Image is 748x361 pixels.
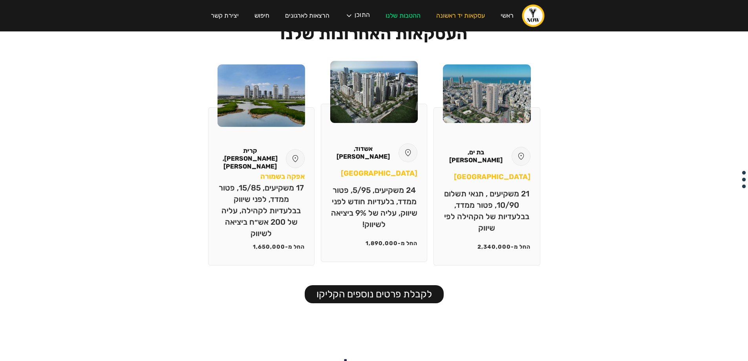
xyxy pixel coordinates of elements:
a: לקבלת פרטים נוספים הקליקו [305,285,444,303]
a: הרצאות לארגונים [277,5,337,27]
div: אשדוד, [PERSON_NAME] [331,145,395,161]
a: ההטבות שלנו [378,5,428,27]
div: החל מ- [511,243,530,251]
h3: [GEOGRAPHIC_DATA] [454,171,530,183]
div: 1,890,000 [366,240,398,247]
p: 24 משקיעים, 5/95, פטור ממדד, בלעדיות חודש לפני שיווק, עליה של 9% ביציאה לשיווק! [331,185,417,230]
a: חיפוש [247,5,277,27]
a: home [521,4,545,27]
div: התוכן [337,4,378,27]
h3: אפקה בשמורה [260,170,305,182]
div: 2,340,000 [477,243,511,251]
div: קרית [PERSON_NAME], [PERSON_NAME] [218,147,283,170]
div: החל מ- [398,240,417,247]
a: יצירת קשר [203,5,247,27]
h3: [GEOGRAPHIC_DATA] [341,167,417,179]
div: בת ים, [PERSON_NAME] [443,148,508,164]
p: 21 משקיעים , תנאי תשלום 10/90, פטור ממדד, בבלעדיות של הקהילה לפי שיווק [443,188,530,234]
div: 1,650,000 [253,243,285,251]
div: התוכן [355,12,370,20]
a: ראשי [493,5,521,27]
a: עסקאות יד ראשונה [428,5,493,27]
h2: העסקאות האחרונות שלנו [190,27,559,41]
p: 17 משקיעים, 15/85, פטור ממדד, לפני שיווק בבלעדיות לקהילה, עליה של 200 אש״ח ביציאה לשיווק [218,182,305,239]
div: החל מ- [285,243,305,251]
